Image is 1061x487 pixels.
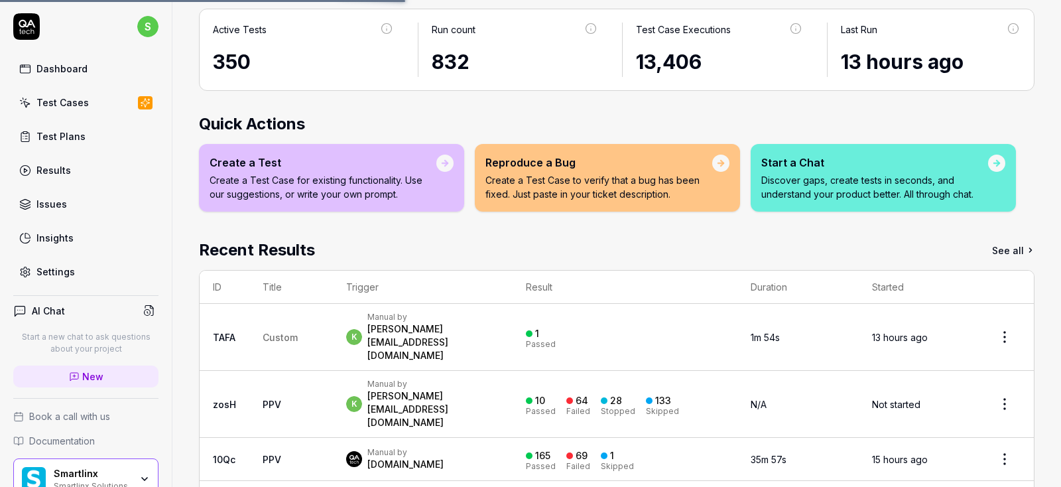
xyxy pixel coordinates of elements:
[610,395,622,407] div: 28
[333,271,513,304] th: Trigger
[213,454,235,465] a: 10Qc
[566,462,590,470] div: Failed
[526,407,556,415] div: Passed
[526,340,556,348] div: Passed
[249,271,333,304] th: Title
[13,123,158,149] a: Test Plans
[346,396,362,412] span: k
[646,407,679,415] div: Skipped
[576,450,588,462] div: 69
[367,379,499,389] div: Manual by
[13,259,158,285] a: Settings
[751,332,780,343] time: 1m 54s
[859,371,975,438] td: Not started
[36,197,67,211] div: Issues
[13,90,158,115] a: Test Cases
[199,112,1034,136] h2: Quick Actions
[13,331,158,355] p: Start a new chat to ask questions about your project
[610,450,614,462] div: 1
[263,454,281,465] a: PPV
[859,271,975,304] th: Started
[535,450,550,462] div: 165
[13,434,158,448] a: Documentation
[751,454,786,465] time: 35m 57s
[636,47,803,77] div: 13,406
[36,62,88,76] div: Dashboard
[761,155,988,171] div: Start a Chat
[992,238,1034,262] a: See all
[13,157,158,183] a: Results
[36,163,71,177] div: Results
[367,322,499,362] div: [PERSON_NAME][EMAIL_ADDRESS][DOMAIN_NAME]
[841,50,964,74] time: 13 hours ago
[535,328,539,340] div: 1
[601,462,634,470] div: Skipped
[210,173,436,201] p: Create a Test Case for existing functionality. Use our suggestions, or write your own prompt.
[566,407,590,415] div: Failed
[213,47,394,77] div: 350
[485,173,712,201] p: Create a Test Case to verify that a bug has been fixed. Just paste in your ticket description.
[346,329,362,345] span: k
[213,399,236,410] a: zosH
[13,366,158,387] a: New
[346,451,362,467] img: 7ccf6c19-61ad-4a6c-8811-018b02a1b829.jpg
[432,23,475,36] div: Run count
[36,96,89,109] div: Test Cases
[872,332,928,343] time: 13 hours ago
[29,409,110,423] span: Book a call with us
[213,332,235,343] a: TAFA
[576,395,588,407] div: 64
[485,155,712,171] div: Reproduce a Bug
[513,271,737,304] th: Result
[137,13,158,40] button: s
[29,434,95,448] span: Documentation
[526,462,556,470] div: Passed
[36,129,86,143] div: Test Plans
[367,447,444,458] div: Manual by
[263,399,281,410] a: PPV
[872,454,928,465] time: 15 hours ago
[263,332,298,343] span: Custom
[32,304,65,318] h4: AI Chat
[751,399,767,410] span: N/A
[13,225,158,251] a: Insights
[36,231,74,245] div: Insights
[535,395,545,407] div: 10
[200,271,249,304] th: ID
[636,23,731,36] div: Test Case Executions
[841,23,877,36] div: Last Run
[210,155,436,171] div: Create a Test
[13,191,158,217] a: Issues
[737,271,858,304] th: Duration
[367,312,499,322] div: Manual by
[761,173,988,201] p: Discover gaps, create tests in seconds, and understand your product better. All through chat.
[13,56,158,82] a: Dashboard
[432,47,599,77] div: 832
[655,395,671,407] div: 133
[13,409,158,423] a: Book a call with us
[82,370,103,383] span: New
[36,265,75,279] div: Settings
[137,16,158,37] span: s
[213,23,267,36] div: Active Tests
[199,238,315,262] h2: Recent Results
[54,468,131,480] div: Smartlinx
[367,389,499,429] div: [PERSON_NAME][EMAIL_ADDRESS][DOMAIN_NAME]
[367,458,444,471] div: [DOMAIN_NAME]
[601,407,635,415] div: Stopped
